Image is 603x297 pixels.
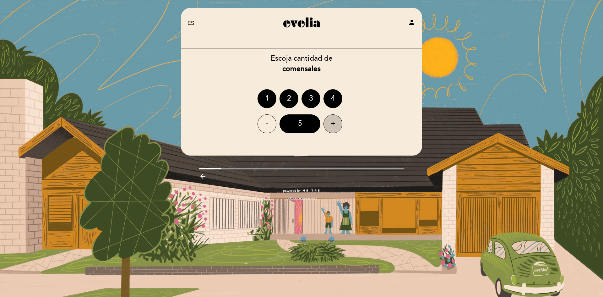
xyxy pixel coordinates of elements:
[280,89,298,108] div: 2
[199,173,207,180] i: arrow_backward
[283,189,301,193] span: powered by
[323,114,342,133] div: +
[283,189,320,193] a: powered by
[280,114,320,133] div: 5
[181,53,422,74] div: Escoja cantidad de
[302,189,320,192] img: MEITRE
[286,196,317,201] a: Política de privacidad
[258,89,276,108] div: 1
[282,64,321,73] b: comensales
[408,19,416,28] button: person
[258,114,276,133] div: -
[262,15,341,32] a: Evelia
[301,89,320,108] div: 3
[408,19,416,26] i: person
[323,89,342,108] div: 4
